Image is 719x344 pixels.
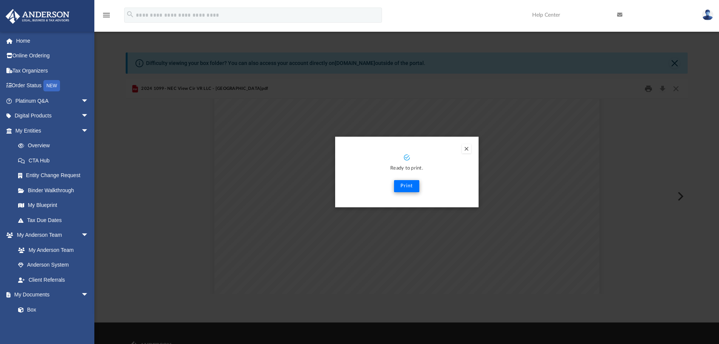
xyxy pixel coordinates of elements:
[11,258,96,273] a: Anderson System
[5,78,100,94] a: Order StatusNEW
[81,93,96,109] span: arrow_drop_down
[5,63,100,78] a: Tax Organizers
[126,10,134,19] i: search
[11,183,100,198] a: Binder Walkthrough
[11,153,100,168] a: CTA Hub
[81,228,96,243] span: arrow_drop_down
[5,108,100,123] a: Digital Productsarrow_drop_down
[102,11,111,20] i: menu
[5,228,96,243] a: My Anderson Teamarrow_drop_down
[5,48,100,63] a: Online Ordering
[11,213,100,228] a: Tax Due Dates
[126,79,688,294] div: Preview
[5,123,100,138] a: My Entitiesarrow_drop_down
[394,180,419,192] button: Print
[5,93,100,108] a: Platinum Q&Aarrow_drop_down
[5,287,96,302] a: My Documentsarrow_drop_down
[3,9,72,24] img: Anderson Advisors Platinum Portal
[343,164,471,173] p: Ready to print.
[43,80,60,91] div: NEW
[11,317,96,332] a: Meeting Minutes
[102,14,111,20] a: menu
[11,272,96,287] a: Client Referrals
[11,242,92,258] a: My Anderson Team
[81,287,96,303] span: arrow_drop_down
[81,108,96,124] span: arrow_drop_down
[11,198,96,213] a: My Blueprint
[11,302,92,317] a: Box
[11,168,100,183] a: Entity Change Request
[11,138,100,153] a: Overview
[81,123,96,139] span: arrow_drop_down
[5,33,100,48] a: Home
[702,9,713,20] img: User Pic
